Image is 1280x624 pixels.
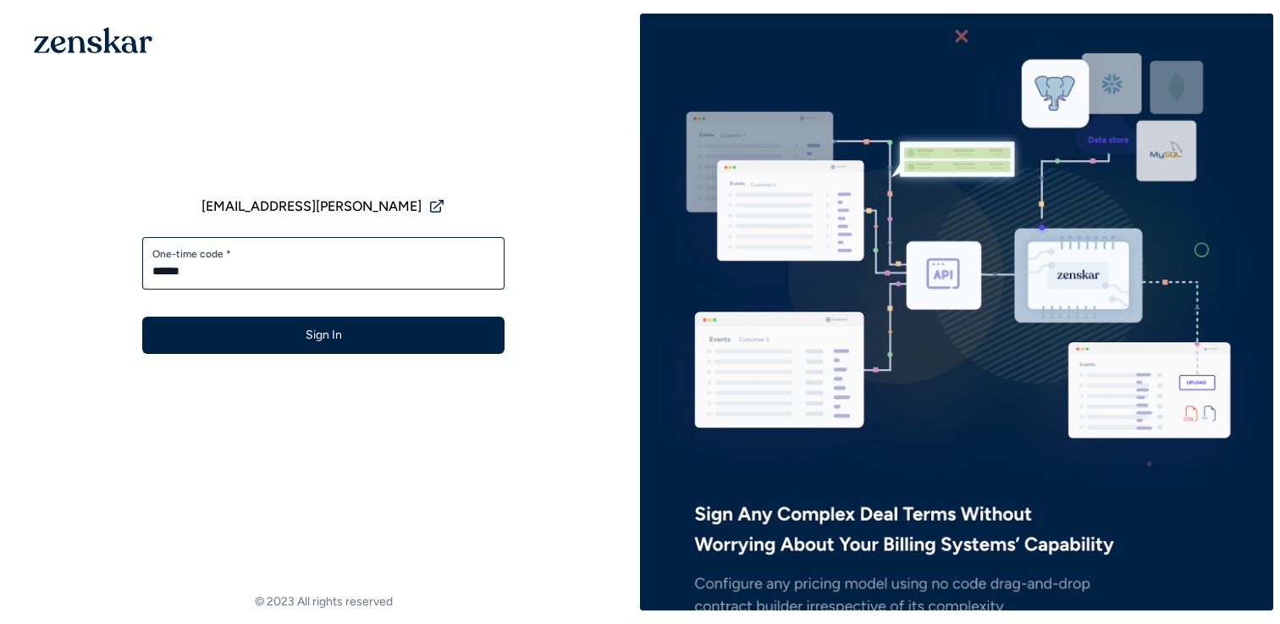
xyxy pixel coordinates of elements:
button: Sign In [142,317,505,354]
footer: © 2023 All rights reserved [7,594,640,610]
span: [EMAIL_ADDRESS][PERSON_NAME] [201,196,422,217]
img: 1OGAJ2xQqyY4LXKgY66KYq0eOWRCkrZdAb3gUhuVAqdWPZE9SRJmCz+oDMSn4zDLXe31Ii730ItAGKgCKgCCgCikA4Av8PJUP... [34,27,152,53]
label: One-time code * [152,247,494,261]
